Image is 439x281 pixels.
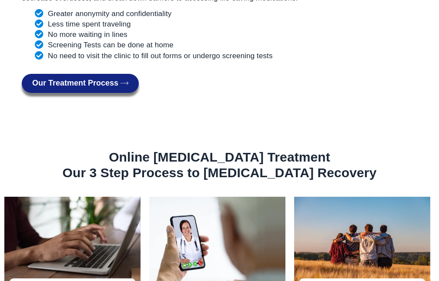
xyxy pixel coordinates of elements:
[22,74,139,93] a: Our Treatment Process
[46,40,174,50] span: Screening Tests can be done at home
[46,51,273,61] span: No need to visit the clinic to fill out forms or undergo screening tests
[46,9,171,19] span: Greater anonymity and confidentiality
[46,20,131,29] span: Less time spent traveling
[32,79,118,88] span: Our Treatment Process
[22,74,426,93] div: Our Suboxone Treatment Process
[4,149,435,181] h2: Online [MEDICAL_DATA] Treatment Our 3 Step Process to [MEDICAL_DATA] Recovery
[46,30,127,40] span: No more waiting in lines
